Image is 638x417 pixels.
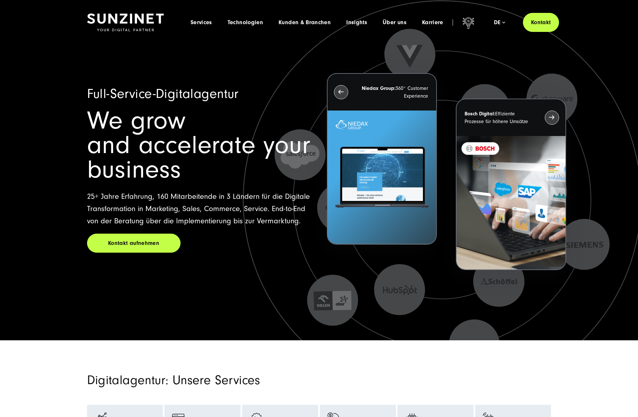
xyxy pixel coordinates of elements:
a: Über uns [383,19,407,26]
img: SUNZINET Full Service Digital Agentur [87,14,164,32]
a: Insights [346,19,367,26]
p: Effiziente Prozesse für höhere Umsätze [465,110,533,125]
button: Bosch Digital:Effiziente Prozesse für höhere Umsätze BOSCH - Kundeprojekt - Digital Transformatio... [456,99,566,270]
h2: Digitalagentur: Unsere Services [87,373,393,388]
a: Kunden & Branchen [279,19,331,26]
strong: Bosch Digital: [465,111,495,117]
span: Full-Service-Digitalagentur [87,86,239,102]
img: Letztes Projekt von Niedax. Ein Laptop auf dem die Niedax Website geöffnet ist, auf blauem Hinter... [328,111,436,244]
div: de [494,19,505,26]
strong: Niedax Group: [362,85,396,91]
a: Karriere [422,19,443,26]
a: Kontakt aufnehmen [87,234,181,253]
button: Niedax Group:360° Customer Experience Letztes Projekt von Niedax. Ein Laptop auf dem die Niedax W... [327,73,437,245]
img: BOSCH - Kundeprojekt - Digital Transformation Agentur SUNZINET [456,136,565,270]
a: Services [191,19,212,26]
a: Technologien [228,19,263,26]
p: 360° Customer Experience [360,84,428,100]
span: We grow and accelerate your business [87,106,310,184]
p: 25+ Jahre Erfahrung, 160 Mitarbeitende in 3 Ländern für die Digitale Transformation in Marketing,... [87,190,311,227]
a: Kontakt [523,13,559,32]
